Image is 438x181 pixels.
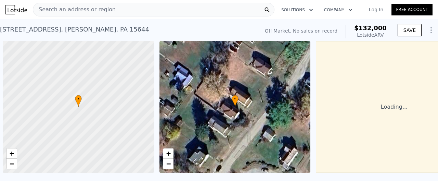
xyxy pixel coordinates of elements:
span: • [75,96,82,102]
span: − [10,159,14,168]
button: Show Options [424,23,438,37]
span: + [166,149,170,158]
button: Solutions [276,4,319,16]
span: + [10,149,14,158]
button: Company [319,4,358,16]
a: Zoom in [163,148,173,159]
a: Zoom out [7,159,17,169]
span: $132,000 [354,24,387,32]
a: Log In [361,6,391,13]
img: Lotside [5,5,27,14]
a: Zoom in [7,148,17,159]
span: − [166,159,170,168]
div: • [75,95,82,107]
a: Zoom out [163,159,173,169]
div: • [232,95,239,107]
div: Lotside ARV [354,32,387,38]
div: Off Market. No sales on record [265,27,337,34]
span: • [232,96,239,102]
span: Search an address or region [33,5,116,14]
button: SAVE [398,24,422,36]
a: Free Account [391,4,433,15]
